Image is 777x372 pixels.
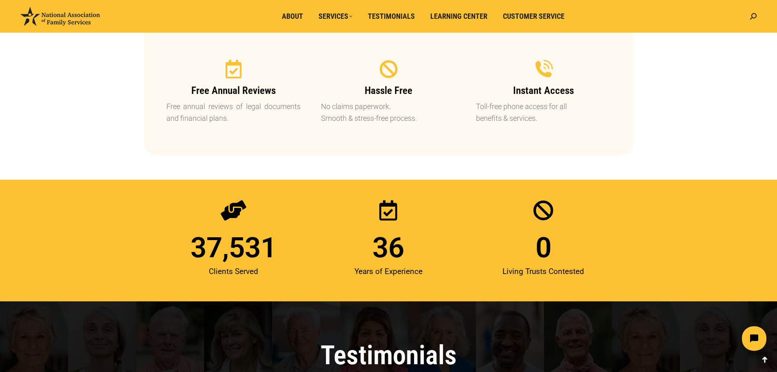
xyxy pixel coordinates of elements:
[633,319,773,358] iframe: Tidio Chat
[191,85,276,96] span: Free Annual Reviews
[476,101,611,125] p: Toll-free phone access for all benefits & services.
[365,85,412,96] span: Hassle Free
[536,234,551,262] span: 0
[372,234,404,262] span: 36
[282,12,303,21] span: About
[190,234,277,262] span: 37,531
[315,262,462,281] div: Years of Experience
[166,101,301,125] p: Free annual reviews of legal documents and financial plans.
[319,12,352,21] span: Services
[497,9,570,24] a: Customer Service
[513,85,574,96] span: Instant Access
[20,7,100,26] img: National Association of Family Services
[503,12,564,21] span: Customer Service
[425,9,493,24] a: Learning Center
[160,262,307,281] div: Clients Served
[156,342,621,369] h4: Testimonials
[362,9,421,24] a: Testimonials
[470,262,617,281] div: Living Trusts Contested
[276,9,309,24] a: About
[430,12,487,21] span: Learning Center
[368,12,415,21] span: Testimonials
[321,101,456,125] p: No claims paperwork. Smooth & stress-free process.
